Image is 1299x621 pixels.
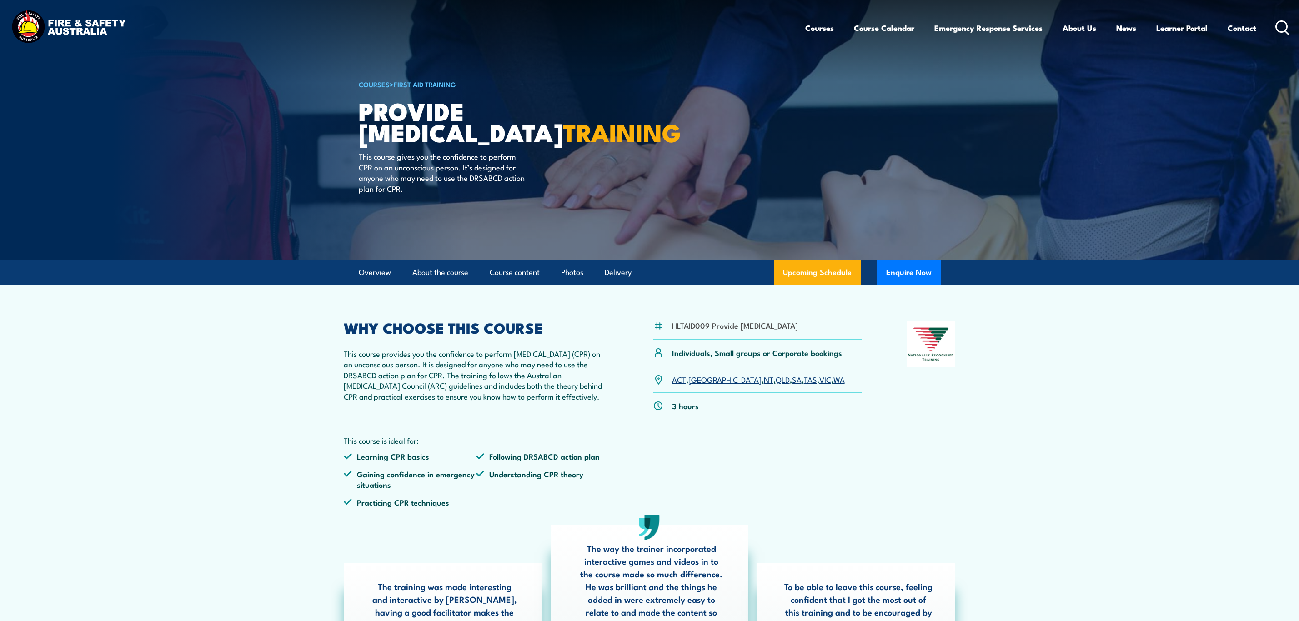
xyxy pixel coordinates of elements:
a: Learner Portal [1156,16,1208,40]
p: , , , , , , , [672,374,845,385]
li: Understanding CPR theory [476,469,609,490]
li: Gaining confidence in emergency situations [344,469,476,490]
a: NT [764,374,773,385]
li: Following DRSABCD action plan [476,451,609,461]
p: Individuals, Small groups or Corporate bookings [672,347,842,358]
a: TAS [804,374,817,385]
li: Learning CPR basics [344,451,476,461]
a: Photos [561,260,583,285]
a: About Us [1063,16,1096,40]
h2: WHY CHOOSE THIS COURSE [344,321,609,334]
a: Delivery [605,260,632,285]
a: News [1116,16,1136,40]
p: This course is ideal for: [344,435,609,446]
a: Courses [805,16,834,40]
li: HLTAID009 Provide [MEDICAL_DATA] [672,320,798,331]
strong: TRAINING [563,113,681,150]
button: Enquire Now [877,260,941,285]
a: Course content [490,260,540,285]
li: Practicing CPR techniques [344,497,476,507]
a: Upcoming Schedule [774,260,861,285]
a: About the course [412,260,468,285]
a: Overview [359,260,391,285]
p: This course gives you the confidence to perform CPR on an unconscious person. It’s designed for a... [359,151,525,194]
h1: Provide [MEDICAL_DATA] [359,100,583,142]
a: Course Calendar [854,16,914,40]
a: First Aid Training [394,79,456,89]
a: QLD [776,374,790,385]
a: [GEOGRAPHIC_DATA] [688,374,762,385]
a: VIC [819,374,831,385]
h6: > [359,79,583,90]
p: This course provides you the confidence to perform [MEDICAL_DATA] (CPR) on an unconscious person.... [344,348,609,401]
p: 3 hours [672,401,699,411]
a: Emergency Response Services [934,16,1043,40]
a: ACT [672,374,686,385]
img: Nationally Recognised Training logo. [907,321,956,367]
a: Contact [1228,16,1256,40]
a: SA [792,374,802,385]
a: COURSES [359,79,390,89]
a: WA [833,374,845,385]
